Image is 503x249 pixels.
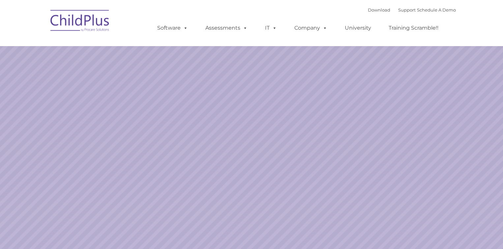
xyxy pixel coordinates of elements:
a: University [338,21,378,35]
font: | [368,7,456,13]
a: Schedule A Demo [417,7,456,13]
img: ChildPlus by Procare Solutions [47,5,113,38]
a: Training Scramble!! [382,21,445,35]
a: Assessments [199,21,254,35]
a: Company [288,21,334,35]
a: Software [151,21,194,35]
a: IT [258,21,283,35]
a: Download [368,7,390,13]
a: Support [398,7,416,13]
